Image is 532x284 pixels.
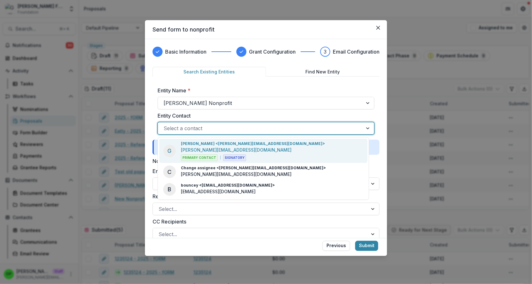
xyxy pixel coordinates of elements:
header: Send form to nonprofit [145,20,387,39]
button: Submit [355,241,378,251]
p: G [167,147,171,155]
h3: Email Configuration [333,48,379,55]
p: [PERSON_NAME][EMAIL_ADDRESS][DOMAIN_NAME] [181,147,292,153]
p: C [167,168,171,176]
button: Search Existing Entities [153,67,266,77]
p: [PERSON_NAME] <[PERSON_NAME][EMAIL_ADDRESS][DOMAIN_NAME]> [181,141,325,147]
label: Entity Contact [158,112,371,119]
p: [PERSON_NAME][EMAIL_ADDRESS][DOMAIN_NAME] [181,171,292,177]
h3: Grant Configuration [249,48,296,55]
h3: Basic Information [165,48,206,55]
p: bouncey <[EMAIL_ADDRESS][DOMAIN_NAME]> [181,183,275,188]
button: Find New Entity [266,67,379,77]
span: Signatory [223,154,246,161]
div: 3 [324,48,327,55]
div: Target Stage: [153,140,379,155]
label: Reply to [153,193,376,200]
p: B [168,185,171,194]
button: Previous [322,241,350,251]
label: CC Recipients [153,218,376,225]
label: Notify Entity of stage change [153,157,221,165]
p: [EMAIL_ADDRESS][DOMAIN_NAME] [181,188,256,195]
label: Email Template [153,167,376,175]
span: Primary Contact [181,154,218,161]
div: Progress [153,47,379,57]
label: Entity Name [158,87,371,94]
p: Change assignee <[PERSON_NAME][EMAIL_ADDRESS][DOMAIN_NAME]> [181,165,326,171]
button: Close [373,23,383,33]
